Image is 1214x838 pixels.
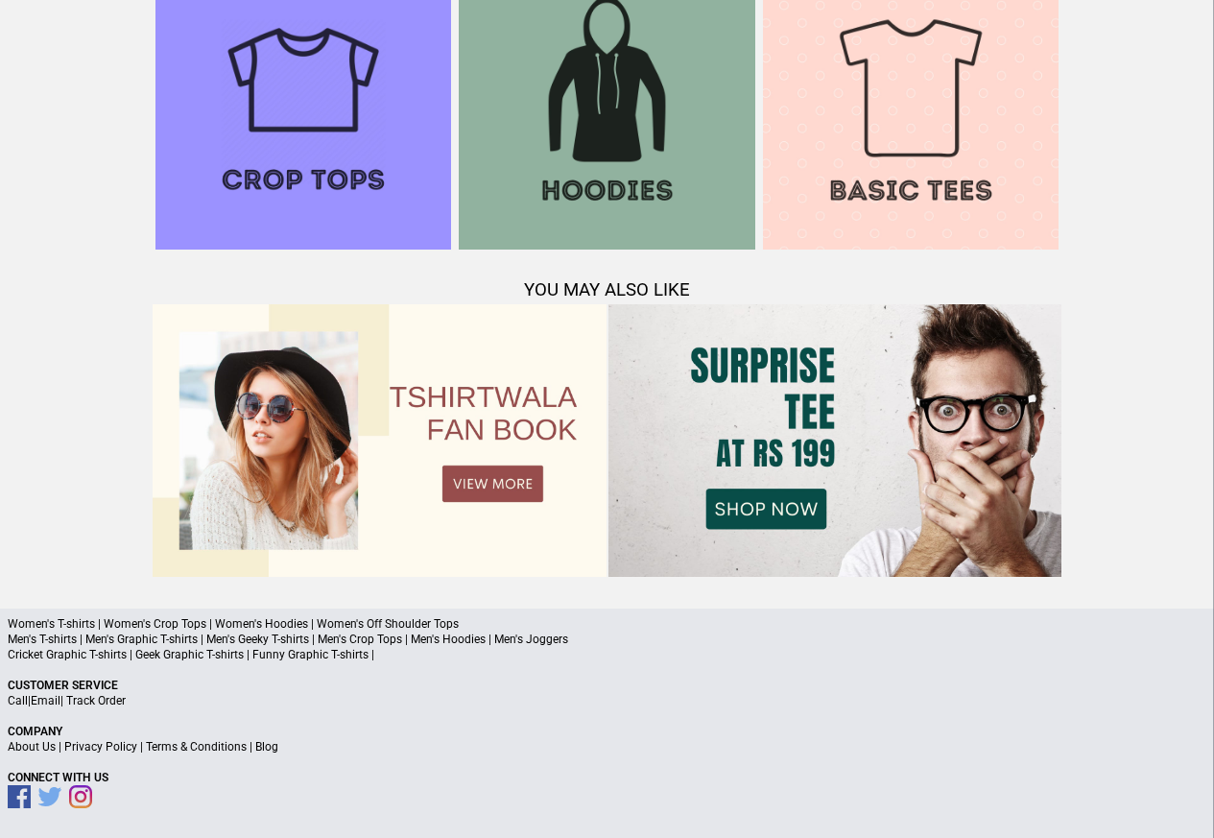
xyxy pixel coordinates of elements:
[8,647,1206,662] p: Cricket Graphic T-shirts | Geek Graphic T-shirts | Funny Graphic T-shirts |
[31,694,60,707] a: Email
[64,740,137,754] a: Privacy Policy
[8,740,56,754] a: About Us
[8,632,1206,647] p: Men's T-shirts | Men's Graphic T-shirts | Men's Geeky T-shirts | Men's Crop Tops | Men's Hoodies ...
[8,770,1206,785] p: Connect With Us
[8,616,1206,632] p: Women's T-shirts | Women's Crop Tops | Women's Hoodies | Women's Off Shoulder Tops
[8,724,1206,739] p: Company
[255,740,278,754] a: Blog
[8,694,28,707] a: Call
[8,693,1206,708] p: | |
[66,694,126,707] a: Track Order
[8,739,1206,754] p: | | |
[524,279,690,300] span: YOU MAY ALSO LIKE
[146,740,247,754] a: Terms & Conditions
[8,678,1206,693] p: Customer Service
